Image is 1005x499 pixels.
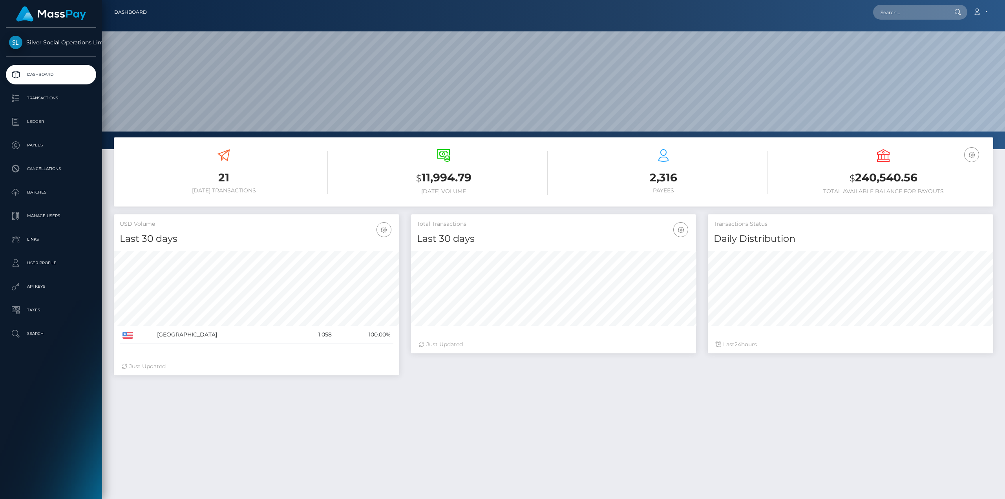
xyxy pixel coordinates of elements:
[154,326,294,344] td: [GEOGRAPHIC_DATA]
[9,116,93,128] p: Ledger
[779,188,987,195] h6: Total Available Balance for Payouts
[9,304,93,316] p: Taxes
[294,326,334,344] td: 1,058
[6,135,96,155] a: Payees
[16,6,86,22] img: MassPay Logo
[9,36,22,49] img: Silver Social Operations Limited
[419,340,689,349] div: Just Updated
[6,183,96,202] a: Batches
[6,65,96,84] a: Dashboard
[9,139,93,151] p: Payees
[6,39,96,46] span: Silver Social Operations Limited
[340,188,548,195] h6: [DATE] Volume
[9,281,93,292] p: API Keys
[122,362,391,371] div: Just Updated
[340,170,548,186] h3: 11,994.79
[735,341,741,348] span: 24
[9,210,93,222] p: Manage Users
[9,328,93,340] p: Search
[714,232,987,246] h4: Daily Distribution
[6,88,96,108] a: Transactions
[6,206,96,226] a: Manage Users
[6,253,96,273] a: User Profile
[6,300,96,320] a: Taxes
[334,326,393,344] td: 100.00%
[6,324,96,344] a: Search
[850,173,855,184] small: $
[559,170,767,185] h3: 2,316
[120,187,328,194] h6: [DATE] Transactions
[9,69,93,80] p: Dashboard
[6,277,96,296] a: API Keys
[9,257,93,269] p: User Profile
[779,170,987,186] h3: 240,540.56
[559,187,767,194] h6: Payees
[716,340,985,349] div: Last hours
[9,92,93,104] p: Transactions
[9,234,93,245] p: Links
[120,220,393,228] h5: USD Volume
[120,170,328,185] h3: 21
[122,332,133,339] img: US.png
[417,220,691,228] h5: Total Transactions
[114,4,147,20] a: Dashboard
[417,232,691,246] h4: Last 30 days
[714,220,987,228] h5: Transactions Status
[873,5,947,20] input: Search...
[120,232,393,246] h4: Last 30 days
[6,112,96,132] a: Ledger
[6,230,96,249] a: Links
[6,159,96,179] a: Cancellations
[9,163,93,175] p: Cancellations
[416,173,422,184] small: $
[9,186,93,198] p: Batches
